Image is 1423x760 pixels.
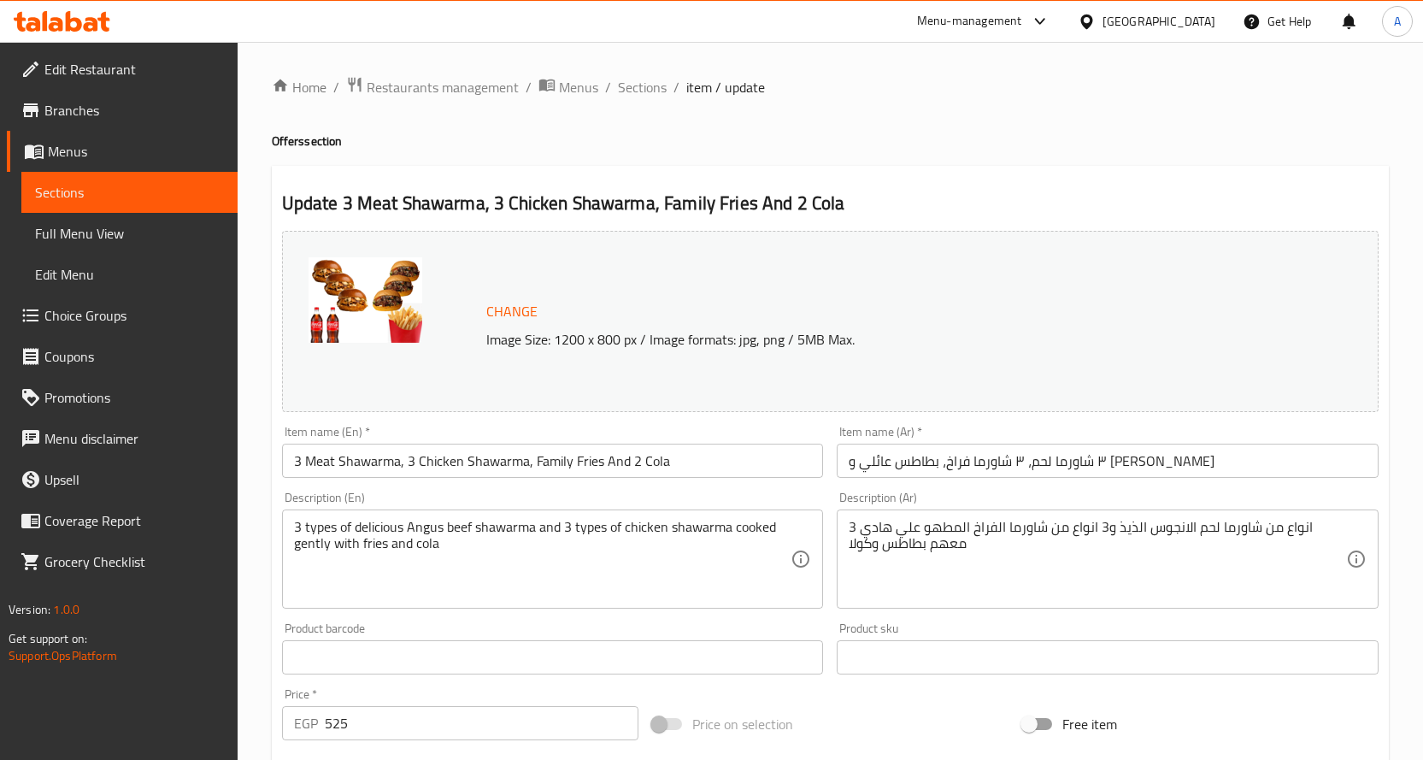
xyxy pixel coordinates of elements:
[7,541,238,582] a: Grocery Checklist
[346,76,519,98] a: Restaurants management
[35,223,224,244] span: Full Menu View
[21,213,238,254] a: Full Menu View
[1062,714,1117,734] span: Free item
[7,500,238,541] a: Coverage Report
[53,598,79,621] span: 1.0.0
[849,519,1346,600] textarea: 3 انواع من شاورما لحم الانجوس الذيذ و3 انواع من شاورما الفراخ المطهو علي هادي معهم بطاطس وكولا
[1394,12,1401,31] span: A
[9,645,117,667] a: Support.OpsPlatform
[618,77,667,97] a: Sections
[272,133,1389,150] h4: Offers section
[686,77,765,97] span: item / update
[309,257,422,343] img: mmw_638901654654144052
[486,299,538,324] span: Change
[35,182,224,203] span: Sections
[272,76,1389,98] nav: breadcrumb
[44,59,224,80] span: Edit Restaurant
[7,377,238,418] a: Promotions
[7,418,238,459] a: Menu disclaimer
[605,77,611,97] li: /
[282,444,824,478] input: Enter name En
[282,191,1379,216] h2: Update 3 Meat Shawarma, 3 Chicken Shawarma, Family Fries And 2 Cola
[44,428,224,449] span: Menu disclaimer
[917,11,1022,32] div: Menu-management
[7,90,238,131] a: Branches
[325,706,638,740] input: Please enter price
[9,598,50,621] span: Version:
[673,77,679,97] li: /
[294,519,791,600] textarea: 3 types of delicious Angus beef shawarma and 3 types of chicken shawarma cooked gently with fries...
[692,714,793,734] span: Price on selection
[7,295,238,336] a: Choice Groups
[7,336,238,377] a: Coupons
[7,49,238,90] a: Edit Restaurant
[559,77,598,97] span: Menus
[479,294,544,329] button: Change
[538,76,598,98] a: Menus
[9,627,87,650] span: Get support on:
[44,346,224,367] span: Coupons
[282,640,824,675] input: Please enter product barcode
[21,254,238,295] a: Edit Menu
[837,640,1379,675] input: Please enter product sku
[48,141,224,162] span: Menus
[526,77,532,97] li: /
[333,77,339,97] li: /
[21,172,238,213] a: Sections
[479,329,1262,350] p: Image Size: 1200 x 800 px / Image formats: jpg, png / 5MB Max.
[35,264,224,285] span: Edit Menu
[294,713,318,733] p: EGP
[44,551,224,572] span: Grocery Checklist
[7,459,238,500] a: Upsell
[44,305,224,326] span: Choice Groups
[367,77,519,97] span: Restaurants management
[7,131,238,172] a: Menus
[837,444,1379,478] input: Enter name Ar
[44,100,224,121] span: Branches
[44,510,224,531] span: Coverage Report
[1103,12,1215,31] div: [GEOGRAPHIC_DATA]
[272,77,326,97] a: Home
[44,387,224,408] span: Promotions
[44,469,224,490] span: Upsell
